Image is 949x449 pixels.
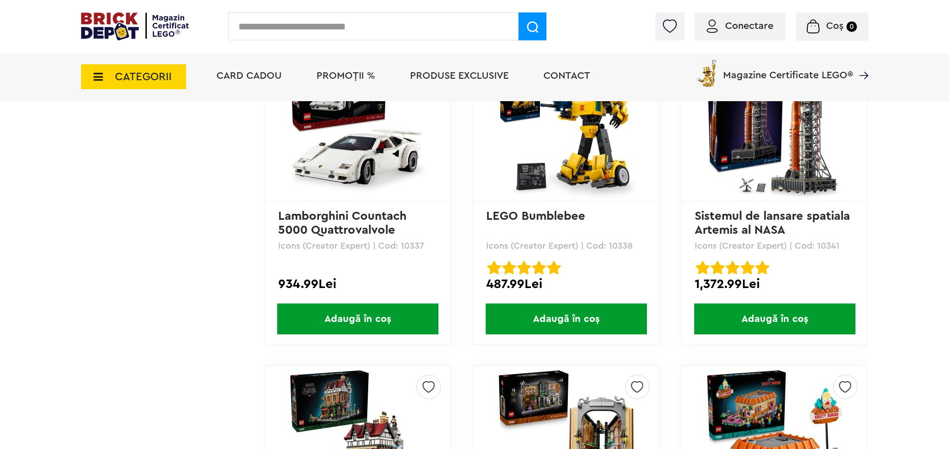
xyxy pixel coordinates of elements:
[695,241,854,250] p: Icons (Creator Expert) | Cod: 10341
[474,303,658,334] a: Adaugă în coș
[694,303,855,334] span: Adaugă în coș
[853,57,868,67] a: Magazine Certificate LEGO®
[278,278,438,291] div: 934.99Lei
[502,261,516,275] img: Evaluare cu stele
[711,261,725,275] img: Evaluare cu stele
[740,261,754,275] img: Evaluare cu stele
[410,71,509,81] a: Produse exclusive
[277,303,438,334] span: Adaugă în coș
[695,278,854,291] div: 1,372.99Lei
[682,303,867,334] a: Adaugă în coș
[826,21,844,31] span: Coș
[316,71,375,81] a: PROMOȚII %
[486,303,647,334] span: Adaugă în coș
[278,241,438,250] p: Icons (Creator Expert) | Cod: 10337
[695,210,853,236] a: Sistemul de lansare spatiala Artemis al NASA
[517,261,531,275] img: Evaluare cu stele
[278,210,410,236] a: Lamborghini Countach 5000 Quattrovalvole
[543,71,590,81] a: Contact
[846,21,857,32] small: 0
[266,303,450,334] a: Adaugă în coș
[755,261,769,275] img: Evaluare cu stele
[486,278,646,291] div: 487.99Lei
[288,59,427,198] img: Lamborghini Countach 5000 Quattrovalvole
[726,261,739,275] img: Evaluare cu stele
[696,261,710,275] img: Evaluare cu stele
[707,21,773,31] a: Conectare
[497,59,636,198] img: LEGO Bumblebee
[725,21,773,31] span: Conectare
[723,57,853,80] span: Magazine Certificate LEGO®
[532,261,546,275] img: Evaluare cu stele
[115,71,172,82] span: CATEGORII
[486,210,585,222] a: LEGO Bumblebee
[216,71,282,81] a: Card Cadou
[487,261,501,275] img: Evaluare cu stele
[547,261,561,275] img: Evaluare cu stele
[486,241,646,250] p: Icons (Creator Expert) | Cod: 10338
[705,59,844,198] img: Sistemul de lansare spatiala Artemis al NASA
